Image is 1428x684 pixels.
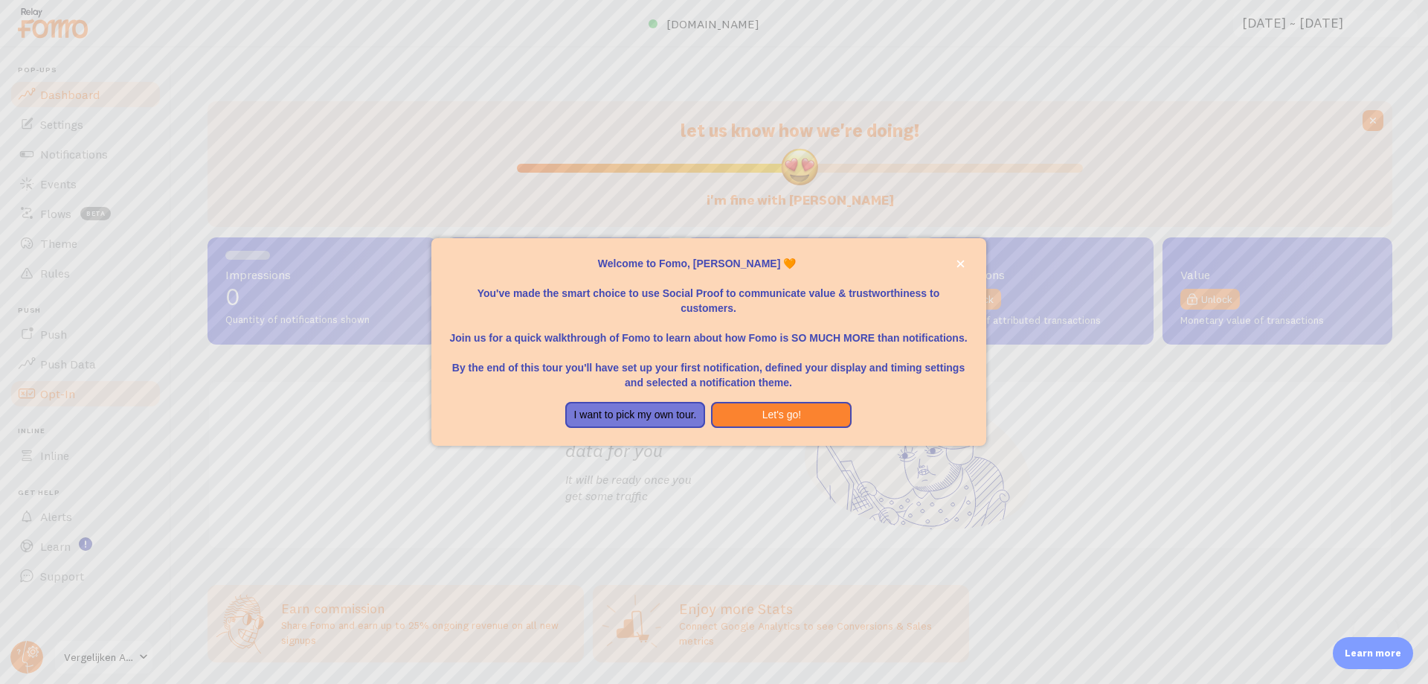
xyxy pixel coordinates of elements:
[711,402,852,429] button: Let's go!
[449,271,968,316] p: You've made the smart choice to use Social Proof to communicate value & trustworthiness to custom...
[1333,637,1413,669] div: Learn more
[449,345,968,390] p: By the end of this tour you'll have set up your first notification, defined your display and timi...
[565,402,706,429] button: I want to pick my own tour.
[953,256,968,272] button: close,
[449,256,968,271] p: Welcome to Fomo, [PERSON_NAME] 🧡
[449,316,968,345] p: Join us for a quick walkthrough of Fomo to learn about how Fomo is SO MUCH MORE than notifications.
[431,238,986,447] div: Welcome to Fomo, Rene Bloothoofd 🧡You&amp;#39;ve made the smart choice to use Social Proof to com...
[1345,646,1401,660] p: Learn more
